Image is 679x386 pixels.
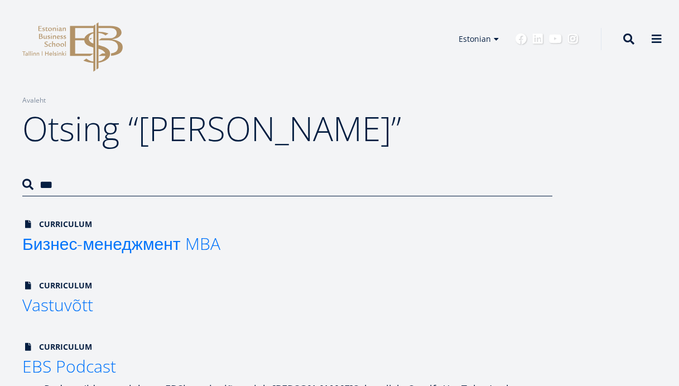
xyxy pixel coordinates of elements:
h1: Otsing “[PERSON_NAME]” [22,106,552,151]
a: Linkedin [532,33,543,45]
span: EBS Podcast [22,355,116,378]
a: Youtube [549,33,562,45]
a: Facebook [516,33,527,45]
span: Curriculum [22,219,92,230]
span: Curriculum [22,280,92,291]
span: Vastuvõtt [22,293,93,316]
span: Бизнес-менеджмент MBA [22,232,220,255]
a: Avaleht [22,95,46,106]
span: Curriculum [22,341,92,353]
a: Instagram [567,33,579,45]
